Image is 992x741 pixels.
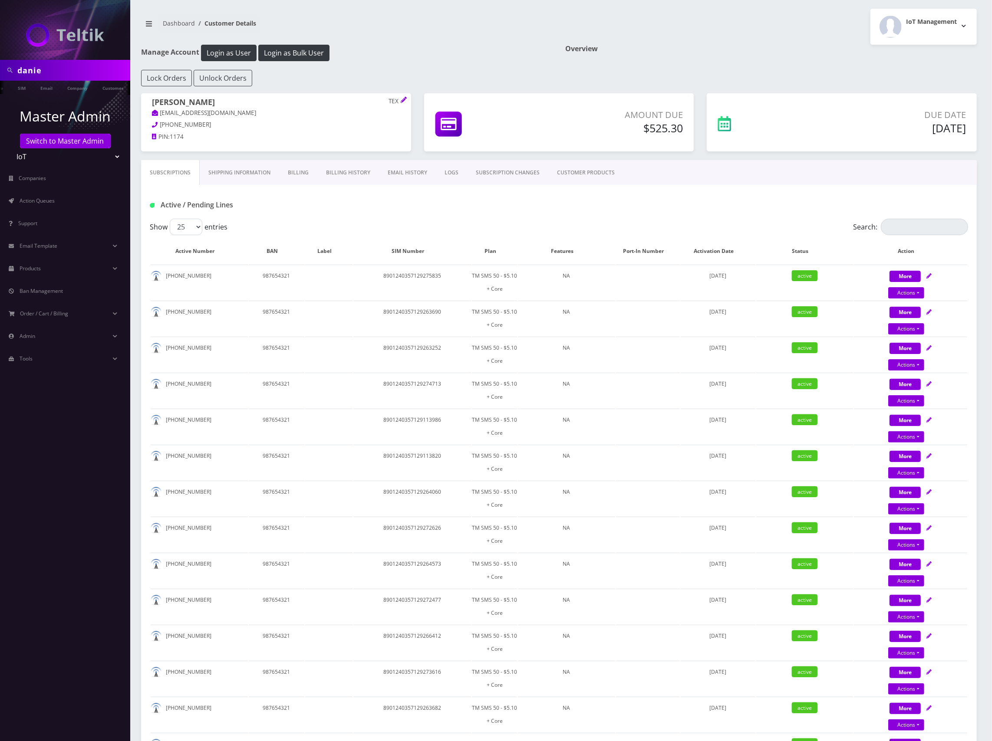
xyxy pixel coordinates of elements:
[141,14,553,39] nav: breadcrumb
[151,415,161,426] img: default.png
[353,481,471,516] td: 8901240357129264060
[472,589,517,624] td: TM SMS 50 - $5.10 + Core
[472,661,517,696] td: TM SMS 50 - $5.10 + Core
[141,160,200,185] a: Subscriptions
[890,415,921,426] button: More
[249,661,305,696] td: 987654321
[353,337,471,372] td: 8901240357129263252
[258,47,330,57] a: Login as Bulk User
[20,310,69,317] span: Order / Cart / Billing
[890,487,921,498] button: More
[518,589,615,624] td: NA
[353,239,471,264] th: SIM Number: activate to sort column ascending
[170,219,202,235] select: Showentries
[792,558,817,569] span: active
[249,517,305,552] td: 987654321
[151,307,161,318] img: default.png
[792,450,817,461] span: active
[258,45,330,61] button: Login as Bulk User
[805,121,966,134] h5: [DATE]
[194,70,252,86] button: Unlock Orders
[854,239,967,264] th: Action: activate to sort column ascending
[163,19,195,27] a: Dashboard
[888,323,924,334] a: Actions
[890,271,921,282] button: More
[518,337,615,372] td: NA
[26,23,104,47] img: IoT
[20,287,63,295] span: Ban Management
[20,242,57,249] span: Email Template
[249,481,305,516] td: 987654321
[709,308,726,315] span: [DATE]
[518,265,615,300] td: NA
[20,355,33,362] span: Tools
[518,445,615,480] td: NA
[249,409,305,444] td: 987654321
[249,553,305,588] td: 987654321
[36,81,57,94] a: Email
[518,239,615,264] th: Features: activate to sort column ascending
[201,45,257,61] button: Login as User
[151,265,248,300] td: [PHONE_NUMBER]
[249,445,305,480] td: 987654321
[17,62,128,79] input: Search in Company
[518,661,615,696] td: NA
[63,81,92,94] a: Company
[890,631,921,642] button: More
[792,522,817,533] span: active
[249,589,305,624] td: 987654321
[151,343,161,354] img: default.png
[518,697,615,732] td: NA
[518,625,615,660] td: NA
[709,344,726,351] span: [DATE]
[518,409,615,444] td: NA
[151,451,161,462] img: default.png
[890,595,921,606] button: More
[888,647,924,659] a: Actions
[151,661,248,696] td: [PHONE_NUMBER]
[151,379,161,390] img: default.png
[888,359,924,370] a: Actions
[151,553,248,588] td: [PHONE_NUMBER]
[709,452,726,459] span: [DATE]
[890,343,921,354] button: More
[890,379,921,390] button: More
[353,553,471,588] td: 8901240357129264573
[472,481,517,516] td: TM SMS 50 - $5.10 + Core
[13,81,30,94] a: SIM
[195,19,256,28] li: Customer Details
[151,271,161,282] img: default.png
[200,160,279,185] a: Shipping Information
[20,265,41,272] span: Products
[353,625,471,660] td: 8901240357129266412
[467,160,548,185] a: SUBSCRIPTION CHANGES
[249,697,305,732] td: 987654321
[888,287,924,298] a: Actions
[20,134,111,148] a: Switch to Master Admin
[353,265,471,300] td: 8901240357129275835
[151,487,161,498] img: default.png
[472,517,517,552] td: TM SMS 50 - $5.10 + Core
[472,409,517,444] td: TM SMS 50 - $5.10 + Core
[472,337,517,372] td: TM SMS 50 - $5.10 + Core
[353,409,471,444] td: 8901240357129113986
[906,18,957,26] h2: IoT Management
[151,517,248,552] td: [PHONE_NUMBER]
[890,307,921,318] button: More
[792,414,817,425] span: active
[792,486,817,497] span: active
[249,625,305,660] td: 987654321
[709,596,726,603] span: [DATE]
[249,239,305,264] th: BAN: activate to sort column ascending
[709,272,726,279] span: [DATE]
[792,270,817,281] span: active
[888,431,924,443] a: Actions
[881,219,968,235] input: Search:
[518,517,615,552] td: NA
[472,265,517,300] td: TM SMS 50 - $5.10 + Core
[151,625,248,660] td: [PHONE_NUMBER]
[472,625,517,660] td: TM SMS 50 - $5.10 + Core
[151,667,161,678] img: default.png
[18,220,37,227] span: Support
